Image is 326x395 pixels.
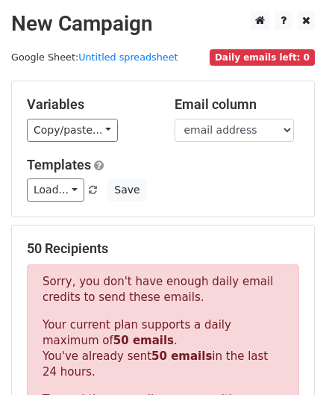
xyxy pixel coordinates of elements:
a: Copy/paste... [27,119,118,142]
a: Load... [27,178,84,202]
h2: New Campaign [11,11,315,37]
a: Templates [27,157,91,172]
p: Sorry, you don't have enough daily email credits to send these emails. [43,274,283,305]
h5: 50 Recipients [27,240,299,257]
strong: 50 emails [113,334,174,347]
p: Your current plan supports a daily maximum of . You've already sent in the last 24 hours. [43,317,283,380]
strong: 50 emails [151,349,212,363]
small: Google Sheet: [11,52,178,63]
span: Daily emails left: 0 [210,49,315,66]
h5: Email column [175,96,300,113]
a: Untitled spreadsheet [78,52,178,63]
iframe: Chat Widget [251,323,326,395]
button: Save [107,178,146,202]
h5: Variables [27,96,152,113]
a: Daily emails left: 0 [210,52,315,63]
